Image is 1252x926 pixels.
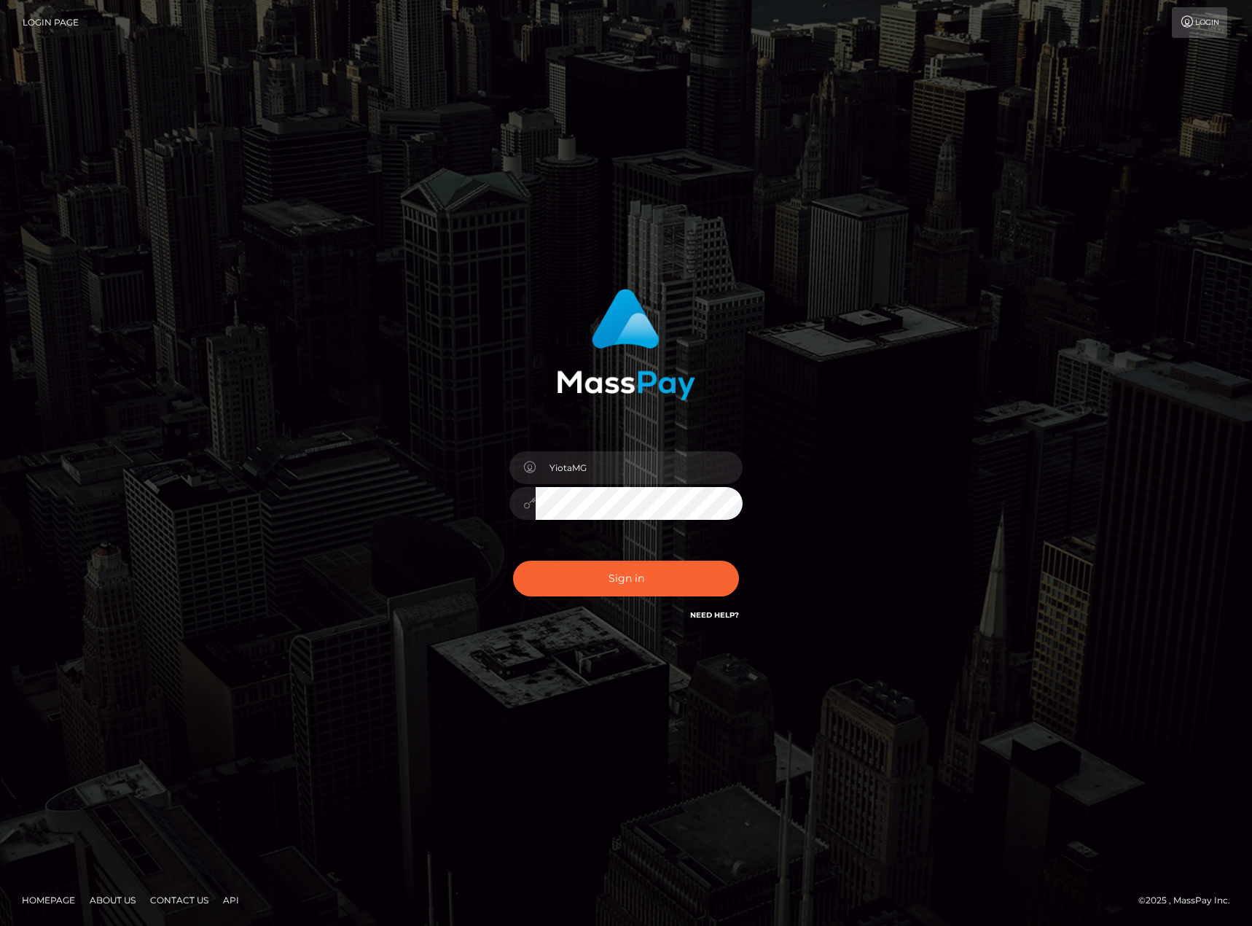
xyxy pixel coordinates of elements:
[557,289,695,400] img: MassPay Login
[144,889,214,911] a: Contact Us
[217,889,245,911] a: API
[23,7,79,38] a: Login Page
[16,889,81,911] a: Homepage
[536,451,743,484] input: Username...
[513,561,739,596] button: Sign in
[1138,892,1241,909] div: © 2025 , MassPay Inc.
[84,889,141,911] a: About Us
[1172,7,1227,38] a: Login
[690,610,739,620] a: Need Help?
